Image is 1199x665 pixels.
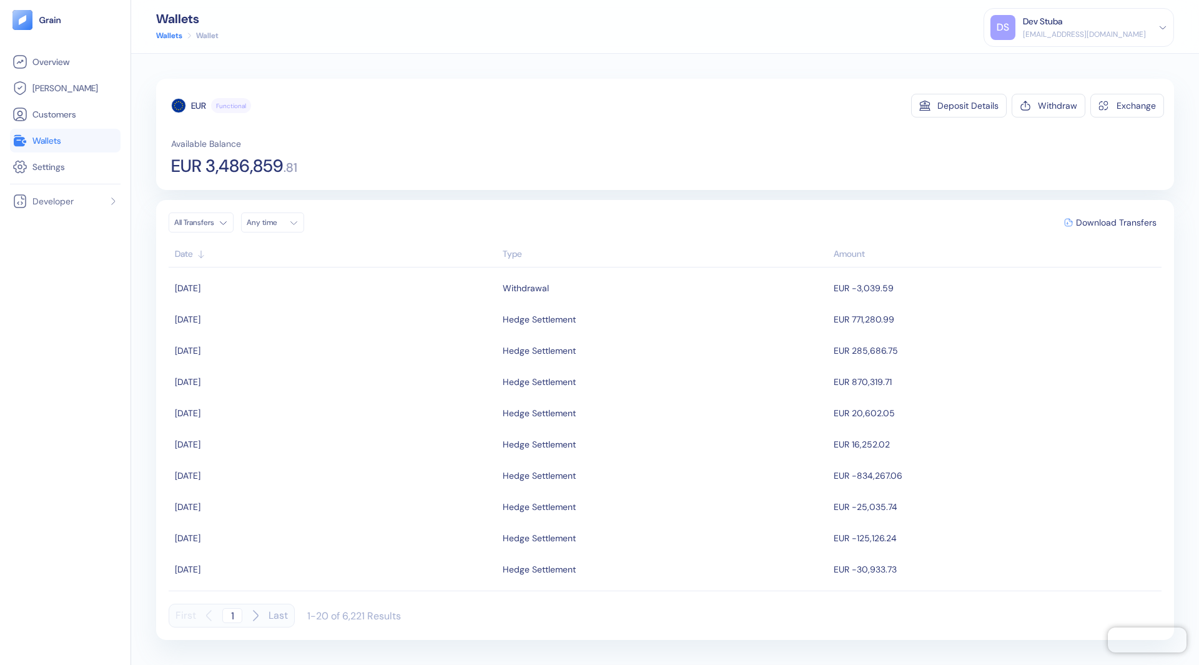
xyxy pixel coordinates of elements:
div: Withdraw [1038,101,1077,110]
div: Withdrawal [503,277,549,299]
iframe: Chatra live chat [1108,627,1187,652]
td: [DATE] [169,491,500,522]
div: Hedge Settlement [503,402,576,424]
a: Customers [12,107,118,122]
a: Settings [12,159,118,174]
div: Hedge Settlement [503,371,576,392]
a: Wallets [156,30,182,41]
div: Hedge Settlement [503,496,576,517]
div: Deposit Details [937,101,999,110]
td: [DATE] [169,335,500,366]
td: EUR 285,686.75 [831,335,1162,366]
button: Withdraw [1012,94,1085,117]
td: EUR -25,035.74 [831,491,1162,522]
button: Last [269,604,288,627]
div: Hedge Settlement [503,340,576,361]
div: 1-20 of 6,221 Results [307,609,401,622]
td: [DATE] [169,460,500,491]
td: [DATE] [169,397,500,429]
td: [DATE] [169,429,500,460]
td: [DATE] [169,522,500,554]
td: EUR 20,602.05 [831,397,1162,429]
td: EUR -3,039.59 [831,272,1162,304]
button: Exchange [1090,94,1164,117]
div: Hedge Settlement [503,465,576,486]
div: Sort descending [834,247,1155,261]
td: EUR 771,280.99 [831,304,1162,335]
div: Wallets [156,12,219,25]
span: Available Balance [171,137,241,150]
td: EUR 16,252.02 [831,429,1162,460]
span: Customers [32,108,76,121]
span: Download Transfers [1076,218,1157,227]
td: EUR -30,933.73 [831,554,1162,585]
button: Any time [241,212,304,232]
div: Hedge Settlement [503,559,576,580]
div: Dev Stuba [1023,15,1062,28]
img: logo [39,16,62,24]
div: [EMAIL_ADDRESS][DOMAIN_NAME] [1023,29,1146,40]
img: logo-tablet-V2.svg [12,10,32,30]
span: [PERSON_NAME] [32,82,98,94]
a: Wallets [12,133,118,148]
div: Exchange [1117,101,1156,110]
div: Hedge Settlement [503,309,576,330]
td: EUR 75,407.69 [831,585,1162,616]
td: EUR -125,126.24 [831,522,1162,554]
div: DS [990,15,1015,40]
div: Hedge Settlement [503,527,576,549]
div: Sort ascending [503,247,827,261]
span: . 81 [284,161,297,174]
td: [DATE] [169,554,500,585]
td: [DATE] [169,272,500,304]
span: Settings [32,161,65,173]
button: Deposit Details [911,94,1007,117]
button: Download Transfers [1059,213,1162,232]
a: Overview [12,54,118,69]
div: EUR [191,99,206,112]
td: EUR -834,267.06 [831,460,1162,491]
div: Sort ascending [175,247,496,261]
td: [DATE] [169,585,500,616]
a: [PERSON_NAME] [12,81,118,96]
div: Hedge Settlement [503,434,576,455]
span: Functional [216,101,246,111]
span: Overview [32,56,69,68]
button: First [175,604,196,627]
td: [DATE] [169,304,500,335]
div: Any time [247,217,284,227]
td: [DATE] [169,366,500,397]
td: EUR 870,319.71 [831,366,1162,397]
span: Wallets [32,134,61,147]
span: EUR 3,486,859 [171,157,284,175]
span: Developer [32,195,74,207]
